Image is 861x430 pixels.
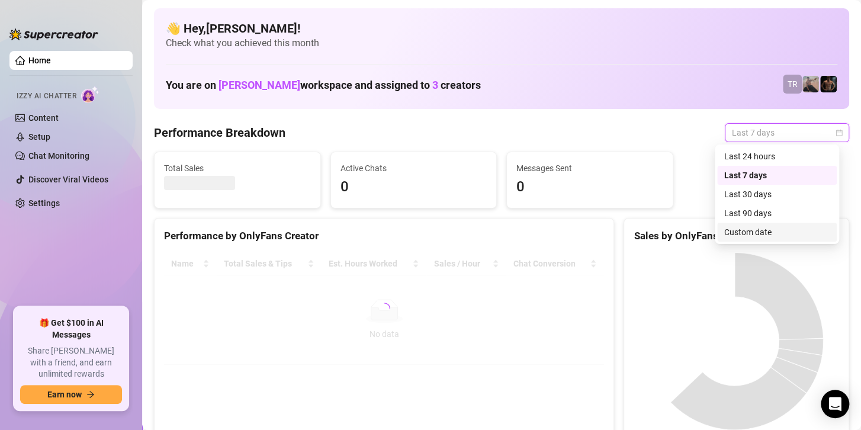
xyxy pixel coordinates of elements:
img: AI Chatter [81,86,99,103]
span: 0 [516,176,663,198]
div: Last 24 hours [717,147,837,166]
a: Setup [28,132,50,142]
a: Content [28,113,59,123]
span: Earn now [47,390,82,399]
a: Discover Viral Videos [28,175,108,184]
span: arrow-right [86,390,95,399]
span: 0 [340,176,487,198]
span: 🎁 Get $100 in AI Messages [20,317,122,341]
div: Last 90 days [717,204,837,223]
span: calendar [836,129,843,136]
div: Sales by OnlyFans Creator [634,228,839,244]
img: LC [802,76,819,92]
h4: Performance Breakdown [154,124,285,141]
span: Last 7 days [732,124,842,142]
h1: You are on workspace and assigned to creators [166,79,481,92]
div: Custom date [717,223,837,242]
a: Home [28,56,51,65]
span: Active Chats [340,162,487,175]
span: Share [PERSON_NAME] with a friend, and earn unlimited rewards [20,345,122,380]
div: Custom date [724,226,830,239]
div: Last 30 days [717,185,837,204]
span: Izzy AI Chatter [17,91,76,102]
button: Earn nowarrow-right [20,385,122,404]
div: Last 7 days [724,169,830,182]
a: Chat Monitoring [28,151,89,161]
span: 3 [432,79,438,91]
img: logo-BBDzfeDw.svg [9,28,98,40]
div: Last 7 days [717,166,837,185]
span: TR [788,78,798,91]
h4: 👋 Hey, [PERSON_NAME] ! [166,20,837,37]
div: Last 24 hours [724,150,830,163]
span: Messages Sent [516,162,663,175]
div: Last 90 days [724,207,830,220]
div: Performance by OnlyFans Creator [164,228,604,244]
div: Last 30 days [724,188,830,201]
img: Trent [820,76,837,92]
span: [PERSON_NAME] [219,79,300,91]
span: loading [376,300,393,317]
a: Settings [28,198,60,208]
div: Open Intercom Messenger [821,390,849,418]
span: Total Sales [164,162,311,175]
span: Check what you achieved this month [166,37,837,50]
